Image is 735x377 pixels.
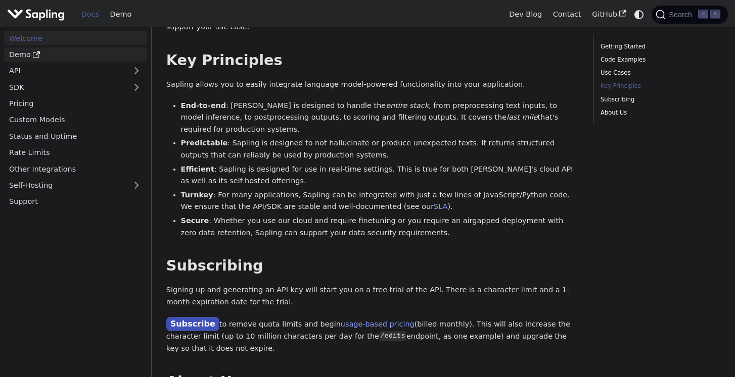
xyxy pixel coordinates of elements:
em: entire stack [386,101,429,110]
a: Support [4,194,147,209]
h2: Key Principles [166,51,578,70]
li: : Sapling is designed to not hallucinate or produce unexpected texts. It returns structured outpu... [181,137,578,161]
strong: Secure [181,217,209,225]
strong: Turnkey [181,191,213,199]
a: Contact [547,7,587,22]
li: : [PERSON_NAME] is designed to handle the , from preprocessing text inputs, to model inference, t... [181,100,578,136]
h2: Subscribing [166,257,578,275]
a: Getting Started [601,42,717,51]
a: GitHub [586,7,631,22]
a: Subscribe [166,317,219,332]
strong: End-to-end [181,101,226,110]
a: Pricing [4,96,147,111]
a: Welcome [4,31,147,45]
a: Key Principles [601,81,717,91]
a: Demo [105,7,137,22]
a: Subscribing [601,95,717,104]
strong: Efficient [181,165,214,173]
p: to remove quota limits and begin (billed monthly). This will also increase the character limit (u... [166,317,578,355]
li: : For many applications, Sapling can be integrated with just a few lines of JavaScript/Python cod... [181,189,578,213]
p: Signing up and generating an API key will start you on a free trial of the API. There is a charac... [166,284,578,308]
a: SDK [4,80,126,94]
a: Use Cases [601,68,717,78]
a: API [4,64,126,78]
a: Demo [4,47,147,62]
a: Custom Models [4,113,147,127]
a: Rate Limits [4,145,147,160]
li: : Sapling is designed for use in real-time settings. This is true for both [PERSON_NAME]'s cloud ... [181,164,578,188]
span: Search [666,11,698,19]
a: Other Integrations [4,161,147,176]
code: /edits [379,331,406,341]
a: Docs [76,7,105,22]
button: Switch between dark and light mode (currently system mode) [632,7,647,22]
a: Sapling.ai [7,7,68,22]
img: Sapling.ai [7,7,65,22]
li: : Whether you use our cloud and require finetuning or you require an airgapped deployment with ze... [181,215,578,239]
a: Status and Uptime [4,129,147,143]
a: SLA [434,202,447,210]
button: Expand sidebar category 'API' [126,64,147,78]
a: Dev Blog [503,7,547,22]
p: Sapling allows you to easily integrate language model-powered functionality into your application. [166,79,578,91]
a: Code Examples [601,55,717,65]
button: Expand sidebar category 'SDK' [126,80,147,94]
kbd: K [710,10,720,19]
kbd: ⌘ [698,10,708,19]
strong: Predictable [181,139,228,147]
a: Self-Hosting [4,178,147,193]
a: About Us [601,108,717,118]
em: last mile [507,113,537,121]
a: usage-based pricing [341,320,415,328]
button: Search (Command+K) [652,6,727,24]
